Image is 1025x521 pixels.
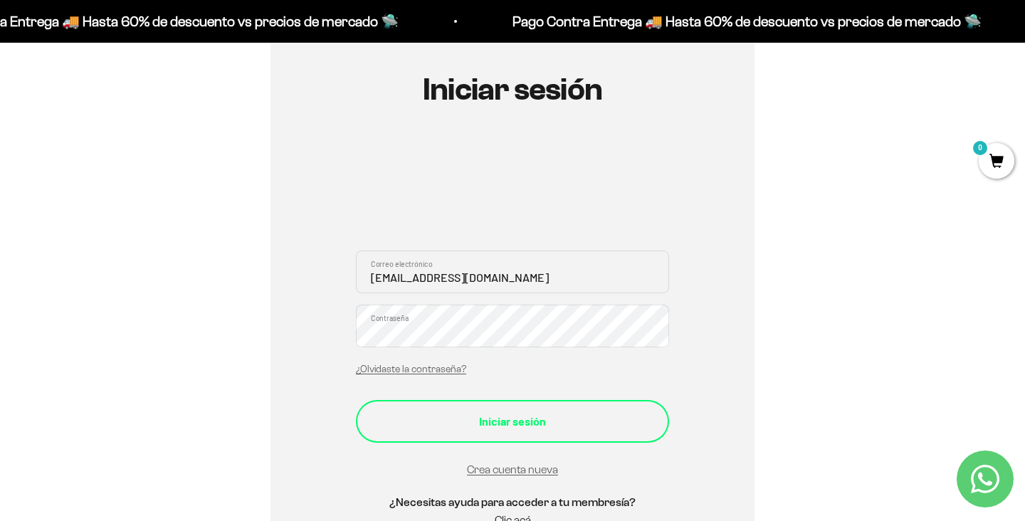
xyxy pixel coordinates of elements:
[467,463,558,475] a: Crea cuenta nueva
[356,73,669,107] h1: Iniciar sesión
[384,412,641,431] div: Iniciar sesión
[979,154,1014,170] a: 0
[356,493,669,512] h5: ¿Necesitas ayuda para acceder a tu membresía?
[356,149,669,233] iframe: Social Login Buttons
[356,364,466,374] a: ¿Olvidaste la contraseña?
[972,140,989,157] mark: 0
[356,400,669,443] button: Iniciar sesión
[512,10,982,33] p: Pago Contra Entrega 🚚 Hasta 60% de descuento vs precios de mercado 🛸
